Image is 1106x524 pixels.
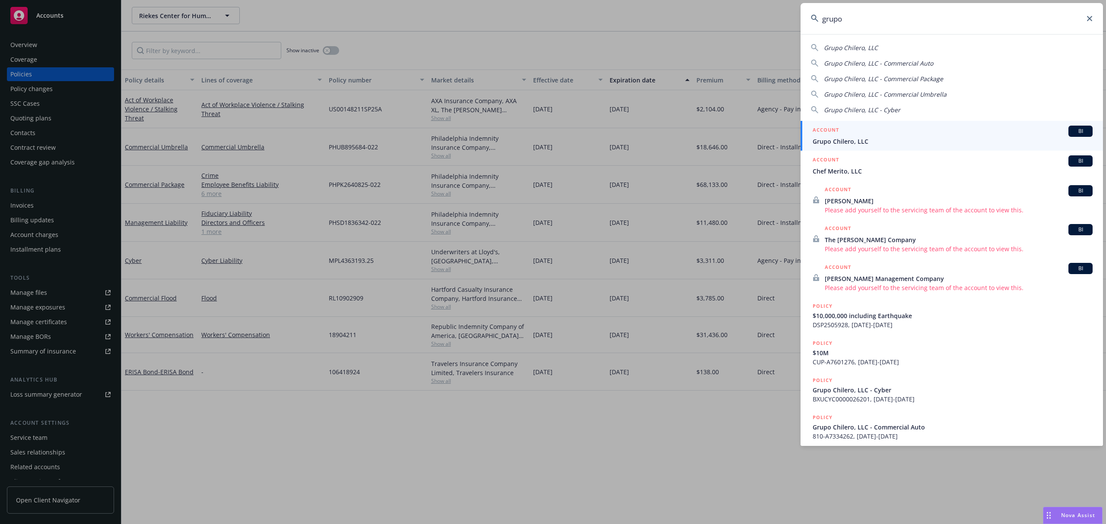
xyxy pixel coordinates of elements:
span: Grupo Chilero, LLC - Commercial Package [824,75,943,83]
span: Grupo Chilero, LLC - Cyber [824,106,900,114]
a: ACCOUNTBIThe [PERSON_NAME] CompanyPlease add yourself to the servicing team of the account to vie... [801,219,1103,258]
span: Grupo Chilero, LLC - Commercial Umbrella [824,90,947,98]
div: Drag to move [1043,507,1054,524]
span: Please add yourself to the servicing team of the account to view this. [825,283,1093,292]
h5: ACCOUNT [825,224,851,234]
a: ACCOUNTBIGrupo Chilero, LLC [801,121,1103,151]
span: [PERSON_NAME] [825,196,1093,205]
span: The [PERSON_NAME] Company [825,235,1093,244]
span: 810-A7334262, [DATE]-[DATE] [813,432,1093,441]
a: POLICYGrupo Chilero, LLC - CyberBXUCYC0000026201, [DATE]-[DATE] [801,371,1103,408]
span: Please add yourself to the servicing team of the account to view this. [825,205,1093,215]
span: CUP-A7601276, [DATE]-[DATE] [813,357,1093,366]
input: Search... [801,3,1103,34]
span: Grupo Chilero, LLC [824,44,878,52]
span: $10M [813,348,1093,357]
span: Chef Merito, LLC [813,167,1093,176]
h5: ACCOUNT [825,263,851,273]
h5: ACCOUNT [813,126,839,136]
a: POLICY$10MCUP-A7601276, [DATE]-[DATE] [801,334,1103,371]
h5: POLICY [813,376,833,385]
span: Grupo Chilero, LLC - Cyber [813,385,1093,395]
span: BI [1072,127,1089,135]
a: POLICY$10,000,000 including EarthquakeDSP2505928, [DATE]-[DATE] [801,297,1103,334]
span: Grupo Chilero, LLC [813,137,1093,146]
h5: ACCOUNT [825,185,851,196]
a: ACCOUNTBI[PERSON_NAME] Management CompanyPlease add yourself to the servicing team of the account... [801,258,1103,297]
span: BXUCYC0000026201, [DATE]-[DATE] [813,395,1093,404]
span: Please add yourself to the servicing team of the account to view this. [825,244,1093,253]
span: BI [1072,187,1089,195]
button: Nova Assist [1043,507,1103,524]
h5: POLICY [813,302,833,310]
span: Grupo Chilero, LLC - Commercial Auto [813,423,1093,432]
span: BI [1072,226,1089,234]
h5: POLICY [813,339,833,347]
a: POLICYGrupo Chilero, LLC - Commercial Auto810-A7334262, [DATE]-[DATE] [801,408,1103,445]
h5: POLICY [813,413,833,422]
span: Grupo Chilero, LLC - Commercial Auto [824,59,933,67]
a: ACCOUNTBI[PERSON_NAME]Please add yourself to the servicing team of the account to view this. [801,180,1103,219]
span: BI [1072,265,1089,272]
span: $10,000,000 including Earthquake [813,311,1093,320]
span: Nova Assist [1061,511,1095,519]
h5: ACCOUNT [813,155,839,166]
span: BI [1072,157,1089,165]
span: DSP2505928, [DATE]-[DATE] [813,320,1093,329]
span: [PERSON_NAME] Management Company [825,274,1093,283]
a: ACCOUNTBIChef Merito, LLC [801,151,1103,180]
